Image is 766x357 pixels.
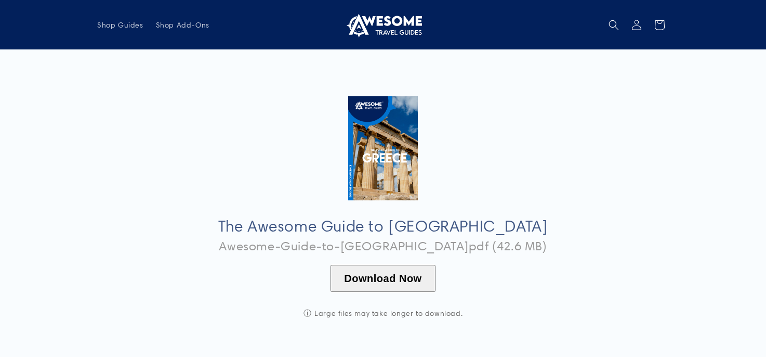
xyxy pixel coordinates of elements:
[150,14,216,36] a: Shop Add-Ons
[348,96,417,200] img: Cover_Large_-_Greece.jpg
[97,20,143,30] span: Shop Guides
[156,20,209,30] span: Shop Add-Ons
[279,309,487,318] div: Large files may take longer to download.
[344,12,422,37] img: Awesome Travel Guides
[303,309,312,318] span: ⓘ
[340,8,426,41] a: Awesome Travel Guides
[331,265,435,292] button: Download Now
[91,14,150,36] a: Shop Guides
[602,14,625,36] summary: Search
